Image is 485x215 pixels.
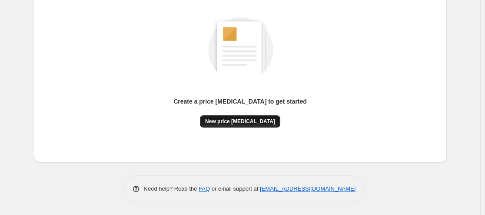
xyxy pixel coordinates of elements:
span: Need help? Read the [144,185,199,192]
p: Create a price [MEDICAL_DATA] to get started [173,97,307,106]
a: FAQ [199,185,210,192]
button: New price [MEDICAL_DATA] [200,115,280,128]
span: or email support at [210,185,260,192]
span: New price [MEDICAL_DATA] [205,118,275,125]
a: [EMAIL_ADDRESS][DOMAIN_NAME] [260,185,355,192]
